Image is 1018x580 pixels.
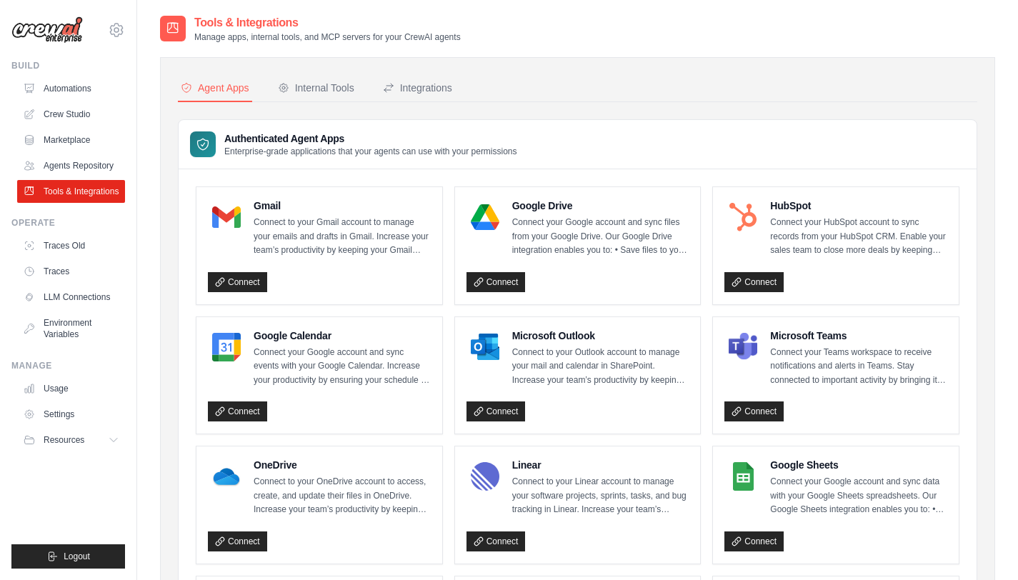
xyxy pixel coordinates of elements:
[17,77,125,100] a: Automations
[512,458,689,472] h4: Linear
[770,458,947,472] h4: Google Sheets
[64,551,90,562] span: Logout
[17,286,125,309] a: LLM Connections
[512,346,689,388] p: Connect to your Outlook account to manage your mail and calendar in SharePoint. Increase your tea...
[770,329,947,343] h4: Microsoft Teams
[194,31,461,43] p: Manage apps, internal tools, and MCP servers for your CrewAI agents
[466,531,526,551] a: Connect
[224,146,517,157] p: Enterprise-grade applications that your agents can use with your permissions
[512,475,689,517] p: Connect to your Linear account to manage your software projects, sprints, tasks, and bug tracking...
[770,475,947,517] p: Connect your Google account and sync data with your Google Sheets spreadsheets. Our Google Sheets...
[512,216,689,258] p: Connect your Google account and sync files from your Google Drive. Our Google Drive integration e...
[194,14,461,31] h2: Tools & Integrations
[724,531,784,551] a: Connect
[254,475,431,517] p: Connect to your OneDrive account to access, create, and update their files in OneDrive. Increase ...
[208,401,267,421] a: Connect
[471,333,499,361] img: Microsoft Outlook Logo
[17,429,125,451] button: Resources
[178,75,252,102] button: Agent Apps
[212,203,241,231] img: Gmail Logo
[254,329,431,343] h4: Google Calendar
[17,260,125,283] a: Traces
[17,403,125,426] a: Settings
[11,217,125,229] div: Operate
[729,333,757,361] img: Microsoft Teams Logo
[208,272,267,292] a: Connect
[254,346,431,388] p: Connect your Google account and sync events with your Google Calendar. Increase your productivity...
[724,272,784,292] a: Connect
[275,75,357,102] button: Internal Tools
[512,329,689,343] h4: Microsoft Outlook
[278,81,354,95] div: Internal Tools
[254,199,431,213] h4: Gmail
[17,154,125,177] a: Agents Repository
[380,75,455,102] button: Integrations
[254,458,431,472] h4: OneDrive
[11,360,125,371] div: Manage
[212,462,241,491] img: OneDrive Logo
[471,462,499,491] img: Linear Logo
[208,531,267,551] a: Connect
[212,333,241,361] img: Google Calendar Logo
[44,434,84,446] span: Resources
[729,462,757,491] img: Google Sheets Logo
[770,346,947,388] p: Connect your Teams workspace to receive notifications and alerts in Teams. Stay connected to impo...
[17,180,125,203] a: Tools & Integrations
[11,16,83,44] img: Logo
[224,131,517,146] h3: Authenticated Agent Apps
[11,60,125,71] div: Build
[466,401,526,421] a: Connect
[770,216,947,258] p: Connect your HubSpot account to sync records from your HubSpot CRM. Enable your sales team to clo...
[11,544,125,569] button: Logout
[17,377,125,400] a: Usage
[181,81,249,95] div: Agent Apps
[466,272,526,292] a: Connect
[724,401,784,421] a: Connect
[17,311,125,346] a: Environment Variables
[17,103,125,126] a: Crew Studio
[17,129,125,151] a: Marketplace
[383,81,452,95] div: Integrations
[512,199,689,213] h4: Google Drive
[17,234,125,257] a: Traces Old
[254,216,431,258] p: Connect to your Gmail account to manage your emails and drafts in Gmail. Increase your team’s pro...
[729,203,757,231] img: HubSpot Logo
[471,203,499,231] img: Google Drive Logo
[770,199,947,213] h4: HubSpot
